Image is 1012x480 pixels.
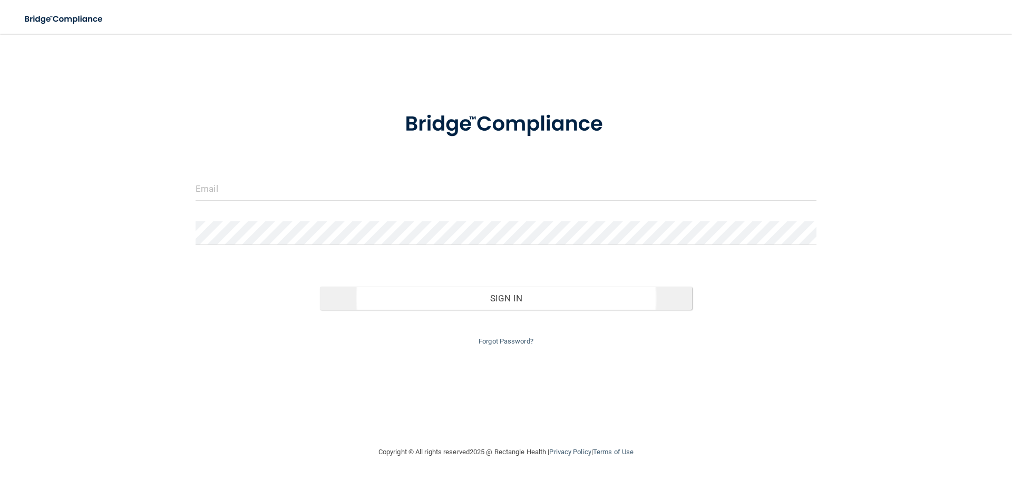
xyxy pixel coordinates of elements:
[320,287,693,310] button: Sign In
[479,337,533,345] a: Forgot Password?
[383,97,629,152] img: bridge_compliance_login_screen.278c3ca4.svg
[549,448,591,456] a: Privacy Policy
[593,448,634,456] a: Terms of Use
[196,177,816,201] input: Email
[16,8,113,30] img: bridge_compliance_login_screen.278c3ca4.svg
[830,405,999,447] iframe: Drift Widget Chat Controller
[314,435,698,469] div: Copyright © All rights reserved 2025 @ Rectangle Health | |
